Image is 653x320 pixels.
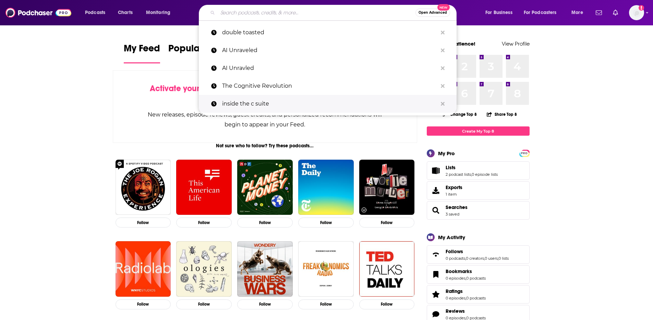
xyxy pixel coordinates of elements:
[446,308,465,314] span: Reviews
[199,77,457,95] a: The Cognitive Revolution
[237,218,293,227] button: Follow
[438,234,465,241] div: My Activity
[359,218,415,227] button: Follow
[176,299,232,309] button: Follow
[147,110,383,130] div: New releases, episode reviews, guest credits, and personalized recommendations will begin to appe...
[429,206,443,215] a: Searches
[446,268,472,274] span: Bookmarks
[446,248,463,255] span: Follows
[498,256,509,261] a: 0 lists
[481,7,521,18] button: open menu
[446,296,465,300] a: 0 episodes
[446,184,462,190] span: Exports
[484,256,485,261] span: ,
[237,241,293,297] img: Business Wars
[485,8,512,17] span: For Business
[446,248,509,255] a: Follows
[359,299,415,309] button: Follow
[629,5,644,20] span: Logged in as patiencebaldacci
[427,181,530,200] a: Exports
[427,245,530,264] span: Follows
[429,166,443,175] a: Lists
[116,160,171,215] img: The Joe Rogan Experience
[298,241,354,297] img: Freakonomics Radio
[218,7,415,18] input: Search podcasts, credits, & more...
[629,5,644,20] img: User Profile
[298,160,354,215] img: The Daily
[359,241,415,297] a: TED Talks Daily
[168,42,227,58] span: Popular Feed
[520,151,529,156] span: PRO
[199,95,457,113] a: inside the c suite
[113,7,137,18] a: Charts
[446,276,465,281] a: 0 episodes
[485,256,498,261] a: 0 users
[116,299,171,309] button: Follow
[446,164,498,171] a: Lists
[298,218,354,227] button: Follow
[427,285,530,304] span: Ratings
[222,77,437,95] p: The Cognitive Revolution
[118,8,133,17] span: Charts
[222,59,437,77] p: AI Unravled
[116,218,171,227] button: Follow
[141,7,179,18] button: open menu
[446,192,462,197] span: 1 item
[629,5,644,20] button: Show profile menu
[222,41,437,59] p: AI Unraveled
[237,160,293,215] img: Planet Money
[593,7,605,19] a: Show notifications dropdown
[472,172,498,177] a: 0 episode lists
[446,308,486,314] a: Reviews
[199,59,457,77] a: AI Unravled
[429,250,443,259] a: Follows
[168,42,227,63] a: Popular Feed
[415,9,450,17] button: Open AdvancedNew
[446,288,463,294] span: Ratings
[437,4,450,11] span: New
[446,212,459,217] a: 3 saved
[446,256,465,261] a: 0 podcasts
[199,41,457,59] a: AI Unraveled
[85,8,105,17] span: Podcasts
[147,84,383,103] div: by following Podcasts, Creators, Lists, and other Users!
[150,83,220,94] span: Activate your Feed
[80,7,114,18] button: open menu
[427,161,530,180] span: Lists
[446,288,486,294] a: Ratings
[176,241,232,297] img: Ologies with Alie Ward
[446,164,456,171] span: Lists
[176,218,232,227] button: Follow
[429,290,443,299] a: Ratings
[502,40,530,47] a: View Profile
[466,276,486,281] a: 0 podcasts
[571,8,583,17] span: More
[466,256,484,261] a: 0 creators
[465,256,466,261] span: ,
[519,7,567,18] button: open menu
[116,241,171,297] img: Radiolab
[466,296,486,300] a: 0 podcasts
[446,268,486,274] a: Bookmarks
[429,186,443,195] span: Exports
[176,160,232,215] img: This American Life
[438,150,455,157] div: My Pro
[429,270,443,279] a: Bookmarks
[429,309,443,319] a: Reviews
[610,7,621,19] a: Show notifications dropdown
[113,143,418,149] div: Not sure who to follow? Try these podcasts...
[359,160,415,215] img: My Favorite Murder with Karen Kilgariff and Georgia Hardstark
[205,5,463,21] div: Search podcasts, credits, & more...
[222,95,437,113] p: inside the c suite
